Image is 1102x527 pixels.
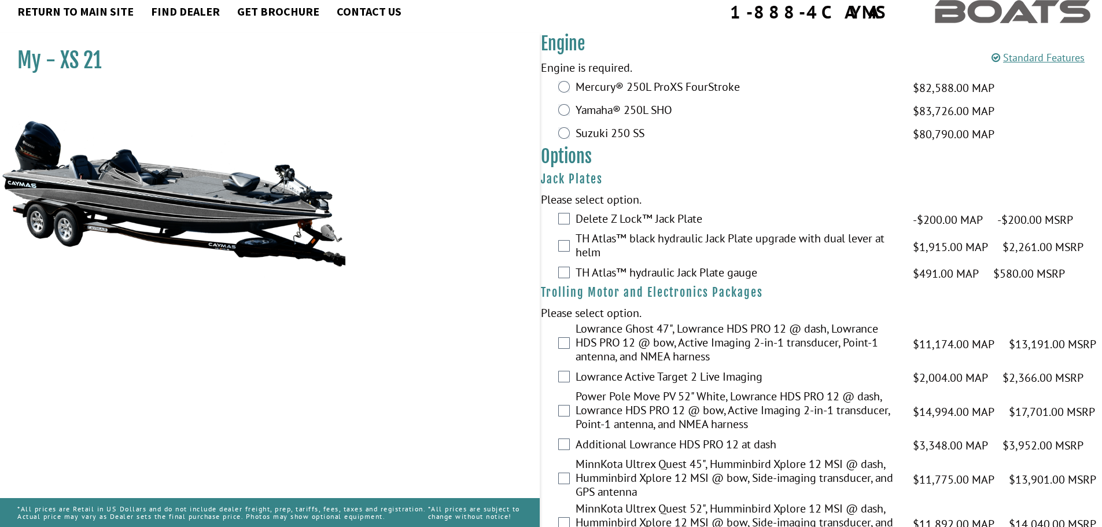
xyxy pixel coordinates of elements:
[913,403,994,421] span: $14,994.00 MAP
[576,212,898,229] label: Delete Z Lock™ Jack Plate
[1009,403,1095,421] span: $17,701.00 MSRP
[428,499,522,526] p: *All prices are subject to change without notice!
[1003,437,1083,454] span: $3,952.00 MSRP
[913,369,988,386] span: $2,004.00 MAP
[17,47,511,73] h1: My - XS 21
[576,126,898,143] label: Suzuki 250 SS
[331,4,407,19] a: Contact Us
[231,4,325,19] a: Get Brochure
[997,211,1073,229] span: -$200.00 MSRP
[992,51,1085,64] a: Standard Features
[1009,336,1096,353] span: $13,191.00 MSRP
[145,4,226,19] a: Find Dealer
[913,265,979,282] span: $491.00 MAP
[1009,471,1096,488] span: $13,901.00 MSRP
[913,437,988,454] span: $3,348.00 MAP
[576,389,898,434] label: Power Pole Move PV 52" White, Lowrance HDS PRO 12 @ dash, Lowrance HDS PRO 12 @ bow, Active Imagi...
[576,80,898,97] label: Mercury® 250L ProXS FourStroke
[730,3,889,21] div: 1-888-4CAYMAS
[913,211,983,229] span: -$200.00 MAP
[993,265,1065,282] span: $580.00 MSRP
[17,499,428,526] p: *All prices are Retail in US Dollars and do not include dealer freight, prep, tariffs, fees, taxe...
[576,370,898,386] label: Lowrance Active Target 2 Live Imaging
[913,126,994,143] span: $80,790.00 MAP
[576,322,898,366] label: Lowrance Ghost 47", Lowrance HDS PRO 12 @ dash, Lowrance HDS PRO 12 @ bow, Active Imaging 2-in-1 ...
[576,103,898,120] label: Yamaha® 250L SHO
[576,437,898,454] label: Additional Lowrance HDS PRO 12 at dash
[576,266,898,282] label: TH Atlas™ hydraulic Jack Plate gauge
[913,471,994,488] span: $11,775.00 MAP
[576,231,898,262] label: TH Atlas™ black hydraulic Jack Plate upgrade with dual lever at helm
[12,4,139,19] a: Return to main site
[913,336,994,353] span: $11,174.00 MAP
[576,457,898,502] label: MinnKota Ultrex Quest 45", Humminbird Xplore 12 MSI @ dash, Humminbird Xplore 12 MSI @ bow, Side-...
[1003,369,1083,386] span: $2,366.00 MSRP
[1003,238,1083,256] span: $2,261.00 MSRP
[913,238,988,256] span: $1,915.00 MAP
[913,102,994,120] span: $83,726.00 MAP
[913,79,994,97] span: $82,588.00 MAP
